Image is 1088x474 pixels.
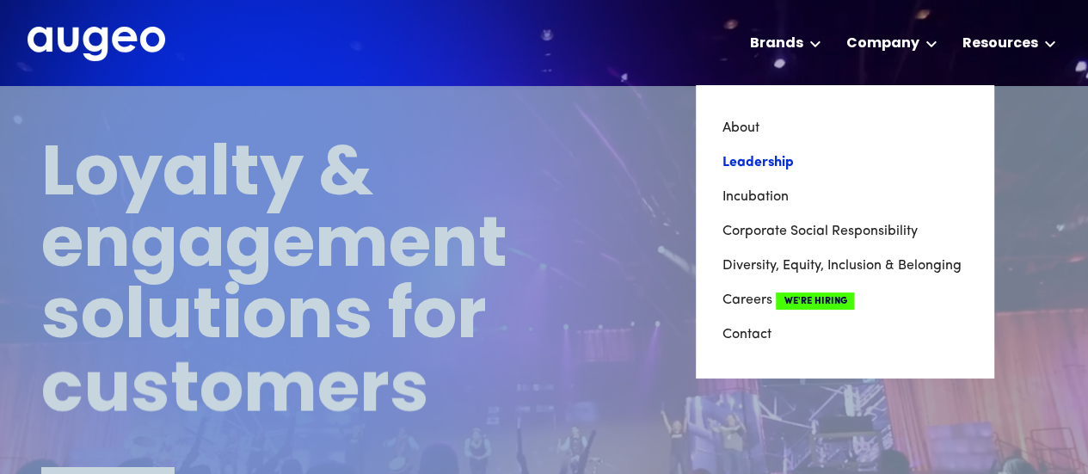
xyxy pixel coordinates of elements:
[696,85,993,378] nav: Company
[845,34,919,54] div: Company
[722,111,968,145] a: About
[28,27,165,63] a: home
[722,317,968,352] a: Contact
[722,249,968,283] a: Diversity, Equity, Inclusion & Belonging
[28,27,165,62] img: Augeo's full logo in white.
[722,283,968,317] a: CareersWe're Hiring
[776,292,854,310] span: We're Hiring
[962,34,1037,54] div: Resources
[722,145,968,180] a: Leadership
[722,214,968,249] a: Corporate Social Responsibility
[722,180,968,214] a: Incubation
[749,34,802,54] div: Brands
